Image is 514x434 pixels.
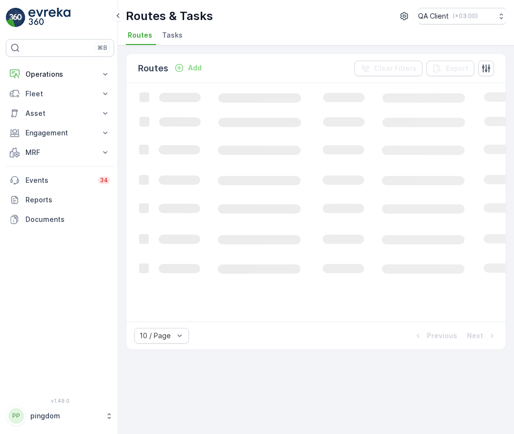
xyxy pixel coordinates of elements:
p: Previous [427,331,457,341]
p: Next [467,331,483,341]
p: Add [188,63,202,73]
p: QA Client [418,11,449,21]
a: Events34 [6,171,114,190]
p: ⌘B [97,44,107,52]
button: Asset [6,104,114,123]
button: Engagement [6,123,114,143]
button: MRF [6,143,114,162]
button: Previous [412,330,458,342]
p: ( +03:00 ) [453,12,478,20]
p: Events [25,175,92,185]
button: Operations [6,65,114,84]
p: pingdom [30,411,100,421]
a: Documents [6,210,114,229]
p: Routes & Tasks [126,8,213,24]
button: Add [170,62,206,74]
button: Export [426,61,474,76]
p: Operations [25,69,94,79]
p: MRF [25,148,94,157]
button: Clear Filters [354,61,422,76]
p: Documents [25,215,110,224]
button: Next [466,330,498,342]
p: Export [446,64,468,73]
div: PP [8,408,24,424]
span: Routes [128,30,152,40]
p: 34 [100,176,108,184]
a: Reports [6,190,114,210]
img: logo [6,8,25,27]
p: Engagement [25,128,94,138]
p: Reports [25,195,110,205]
button: PPpingdom [6,406,114,426]
p: Clear Filters [374,64,417,73]
p: Routes [138,62,168,75]
img: logo_light-DOdMpM7g.png [28,8,70,27]
button: Fleet [6,84,114,104]
button: QA Client(+03:00) [418,8,506,24]
p: Fleet [25,89,94,99]
span: v 1.49.0 [6,398,114,404]
span: Tasks [162,30,183,40]
p: Asset [25,108,94,118]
